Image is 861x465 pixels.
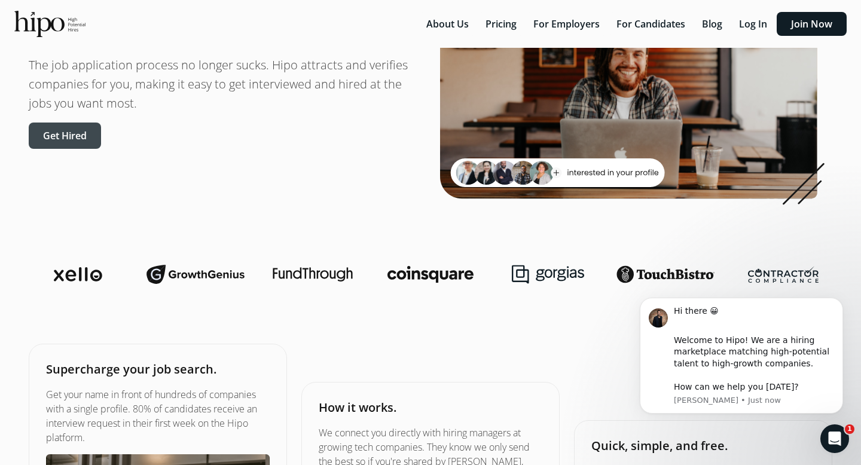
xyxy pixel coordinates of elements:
[273,267,353,282] img: fundthrough-logo
[419,12,476,36] button: About Us
[616,265,715,284] img: touchbistro-logo
[46,361,270,378] h5: Supercharge your job search.
[695,12,729,36] button: Blog
[319,399,542,416] h5: How it works.
[512,265,584,284] img: gorgias-logo
[387,266,474,283] img: coinsquare-logo
[777,17,847,30] a: Join Now
[609,17,695,30] a: For Candidates
[478,17,526,30] a: Pricing
[732,12,774,36] button: Log In
[54,267,102,282] img: xello-logo
[478,12,524,36] button: Pricing
[748,266,819,283] img: contractor-compliance-logo
[820,424,849,453] iframe: Intercom live chat
[29,123,101,149] button: Get Hired
[526,12,607,36] button: For Employers
[29,56,421,113] p: The job application process no longer sucks. Hipo attracts and verifies companies for you, making...
[591,438,815,454] h5: Quick, simple, and free.
[732,17,777,30] a: Log In
[695,17,732,30] a: Blog
[419,17,478,30] a: About Us
[845,424,854,434] span: 1
[46,387,270,445] p: Get your name in front of hundreds of companies with a single profile. 80% of candidates receive ...
[622,287,861,421] iframe: Intercom notifications message
[609,12,692,36] button: For Candidates
[146,262,245,286] img: growthgenius-logo
[526,17,609,30] a: For Employers
[14,11,86,37] img: official-logo
[777,12,847,36] button: Join Now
